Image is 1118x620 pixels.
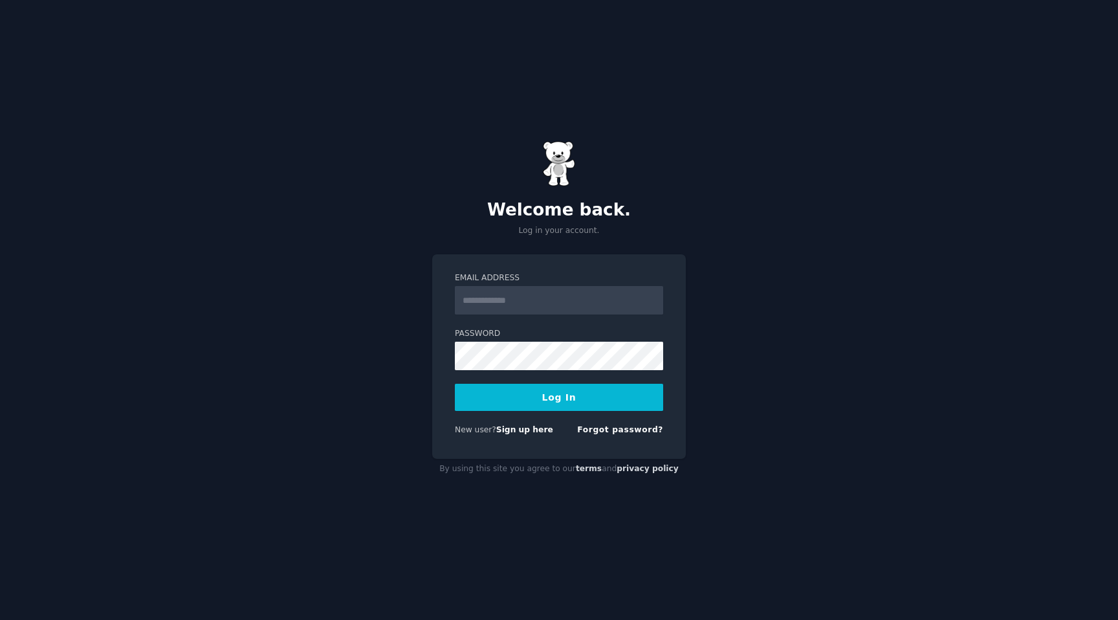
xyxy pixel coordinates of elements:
a: privacy policy [617,464,679,473]
a: Forgot password? [577,425,663,434]
label: Email Address [455,272,663,284]
label: Password [455,328,663,340]
h2: Welcome back. [432,200,686,221]
a: terms [576,464,602,473]
p: Log in your account. [432,225,686,237]
img: Gummy Bear [543,141,575,186]
div: By using this site you agree to our and [432,459,686,480]
a: Sign up here [496,425,553,434]
span: New user? [455,425,496,434]
button: Log In [455,384,663,411]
